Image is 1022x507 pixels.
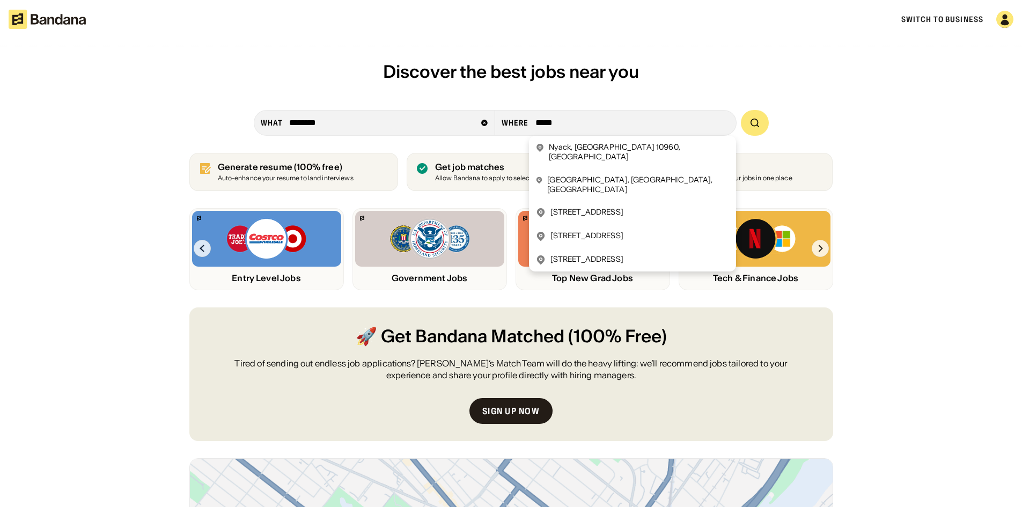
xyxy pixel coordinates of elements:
img: Left Arrow [194,240,211,257]
div: [STREET_ADDRESS] [550,231,623,241]
div: Top New Grad Jobs [518,273,667,283]
img: Bandana logo [523,216,527,221]
a: Switch to Business [901,14,983,24]
div: Get job matches [435,162,589,172]
div: [STREET_ADDRESS] [550,254,623,265]
div: Government Jobs [355,273,504,283]
img: Bank of America, Netflix, Microsoft logos [715,217,796,260]
img: FBI, DHS, MWRD logos [389,217,470,260]
a: Bandana logoBank of America, Netflix, Microsoft logosTech & Finance Jobs [679,208,833,290]
a: Bandana logoTrader Joe’s, Costco, Target logosEntry Level Jobs [189,208,344,290]
a: Sign up now [469,398,553,424]
img: Bandana logotype [9,10,86,29]
div: Entry Level Jobs [192,273,341,283]
div: Tech & Finance Jobs [681,273,830,283]
div: Tired of sending out endless job applications? [PERSON_NAME]’s Match Team will do the heavy lifti... [215,357,807,381]
div: what [261,118,283,128]
img: Bandana logo [197,216,201,221]
span: (100% Free) [568,325,667,349]
div: Where [502,118,529,128]
div: Nyack, [GEOGRAPHIC_DATA] 10960, [GEOGRAPHIC_DATA] [549,142,730,161]
span: Discover the best jobs near you [383,61,639,83]
div: Sign up now [482,407,540,415]
div: [STREET_ADDRESS] [550,207,623,218]
a: Get job matches Allow Bandana to apply to select jobs on your behalf [407,153,615,191]
a: Bandana logoFBI, DHS, MWRD logosGovernment Jobs [352,208,507,290]
img: Right Arrow [812,240,829,257]
div: [GEOGRAPHIC_DATA], [GEOGRAPHIC_DATA], [GEOGRAPHIC_DATA] [547,175,729,194]
div: Generate resume [218,162,354,172]
a: Bandana logoCapital One, Google, Delta logosTop New Grad Jobs [516,208,670,290]
img: Bandana logo [360,216,364,221]
a: Generate resume (100% free)Auto-enhance your resume to land interviews [189,153,398,191]
img: Trader Joe’s, Costco, Target logos [226,217,307,260]
span: 🚀 Get Bandana Matched [356,325,564,349]
div: Auto-enhance your resume to land interviews [218,175,354,182]
div: Allow Bandana to apply to select jobs on your behalf [435,175,589,182]
span: (100% free) [294,161,342,172]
